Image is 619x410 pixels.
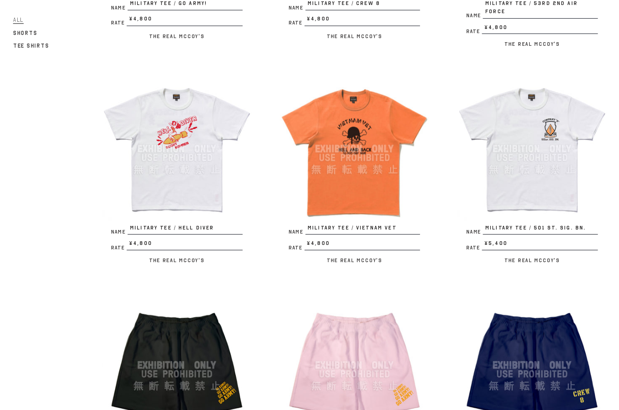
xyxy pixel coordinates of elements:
[454,72,601,261] a: MILITARY TEE / 501 st. SIG. BN. NameMILITARY TEE / 501 st. SIG. BN. Rate¥5,400 The Real McCoy's
[18,40,53,51] a: Tee Shirts
[105,250,252,261] p: The Real McCoy's
[18,29,42,36] span: Shorts
[463,28,478,33] span: Rate
[289,20,304,25] span: Rate
[18,42,53,49] span: Tee Shirts
[18,17,29,24] span: All
[131,220,243,230] span: MILITARY TEE / HELL DIVER
[454,250,601,261] p: The Real McCoy's
[463,240,478,245] span: Rate
[280,250,427,261] p: The Real McCoy's
[18,15,29,25] a: All
[289,5,305,10] span: Name
[130,234,243,245] span: ¥4,800
[280,72,427,261] a: MILITARY TEE / VIETNAM VET NameMILITARY TEE / VIETNAM VET Rate¥4,800 The Real McCoy's
[114,240,130,245] span: Rate
[304,15,418,25] span: ¥4,800
[478,234,592,245] span: ¥5,400
[114,20,130,25] span: Rate
[130,15,243,25] span: ¥4,800
[305,220,418,230] span: MILITARY TEE / VIETNAM VET
[463,13,479,18] span: Name
[454,38,601,49] p: The Real McCoy's
[304,234,418,245] span: ¥4,800
[289,225,305,230] span: Name
[105,30,252,41] p: The Real McCoy's
[463,225,479,230] span: Name
[18,27,42,38] a: Shorts
[478,23,592,34] span: ¥4,800
[280,30,427,41] p: The Real McCoy's
[289,240,304,245] span: Rate
[114,5,131,10] span: Name
[479,220,592,230] span: MILITARY TEE / 501 st. SIG. BN.
[114,225,131,230] span: Name
[105,72,252,261] a: MILITARY TEE / HELL DIVER NameMILITARY TEE / HELL DIVER Rate¥4,800 The Real McCoy's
